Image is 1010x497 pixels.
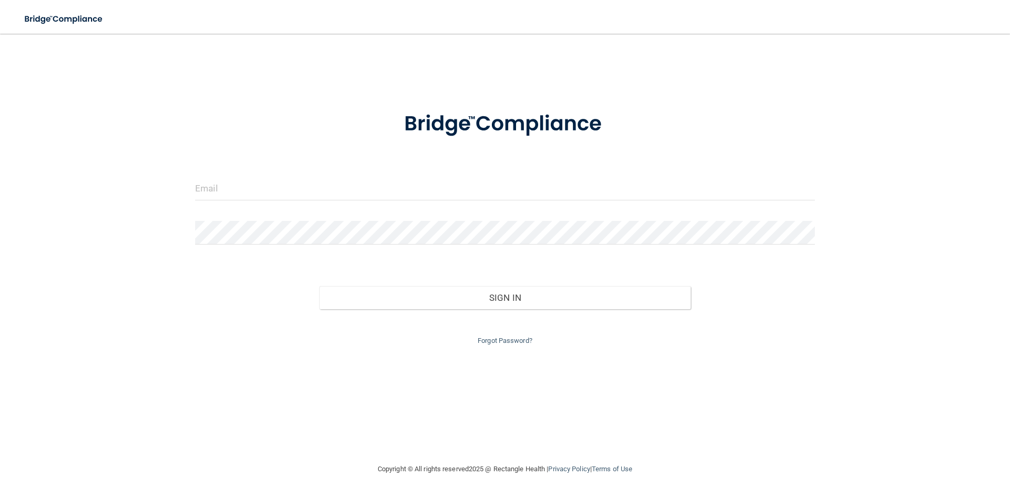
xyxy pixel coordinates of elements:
[313,452,697,486] div: Copyright © All rights reserved 2025 @ Rectangle Health | |
[478,337,532,344] a: Forgot Password?
[16,8,113,30] img: bridge_compliance_login_screen.278c3ca4.svg
[382,97,628,151] img: bridge_compliance_login_screen.278c3ca4.svg
[195,177,815,200] input: Email
[592,465,632,473] a: Terms of Use
[548,465,590,473] a: Privacy Policy
[319,286,691,309] button: Sign In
